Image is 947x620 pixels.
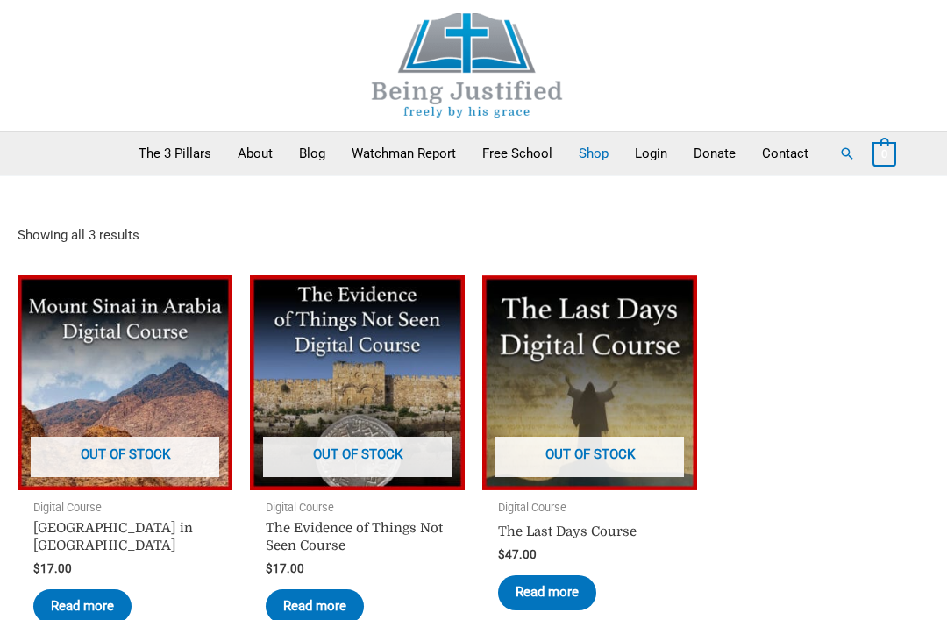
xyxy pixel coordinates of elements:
a: Out of stock [18,275,232,490]
bdi: 17.00 [266,561,304,575]
span: $ [266,561,273,575]
a: Free School [469,132,566,175]
span: Out of stock [495,437,684,477]
a: The 3 Pillars [125,132,224,175]
h2: The Last Days Course [498,524,681,541]
img: Being Justified [336,13,599,118]
a: Login [622,132,680,175]
a: About [224,132,286,175]
a: Read more about “The Last Days Course” [498,575,596,610]
img: The Evidence of Things Not Seen Course [250,275,465,490]
a: [GEOGRAPHIC_DATA] in [GEOGRAPHIC_DATA] [33,520,217,561]
a: Out of stock [482,275,697,490]
a: Search button [839,146,855,161]
span: Out of stock [263,437,452,477]
span: Out of stock [31,437,219,477]
h2: The Evidence of Things Not Seen Course [266,520,449,554]
a: Shop [566,132,622,175]
bdi: 17.00 [33,561,72,575]
a: Donate [680,132,749,175]
a: View Shopping Cart, empty [872,146,896,161]
span: 0 [881,147,887,160]
a: The Evidence of Things Not Seen Course [266,520,449,561]
p: Showing all 3 results [18,229,139,242]
a: Blog [286,132,338,175]
a: Watchman Report [338,132,469,175]
nav: Primary Site Navigation [125,132,822,175]
span: Digital Course [266,501,449,516]
img: The Last Days Course [482,275,697,490]
span: $ [33,561,40,575]
bdi: 47.00 [498,547,537,561]
a: The Last Days Course [498,524,681,547]
img: Mount Sinai in Arabia Course [18,275,232,490]
span: $ [498,547,505,561]
a: Contact [749,132,822,175]
span: Digital Course [498,501,681,516]
span: Digital Course [33,501,217,516]
h2: [GEOGRAPHIC_DATA] in [GEOGRAPHIC_DATA] [33,520,217,554]
a: Out of stock [250,275,465,490]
